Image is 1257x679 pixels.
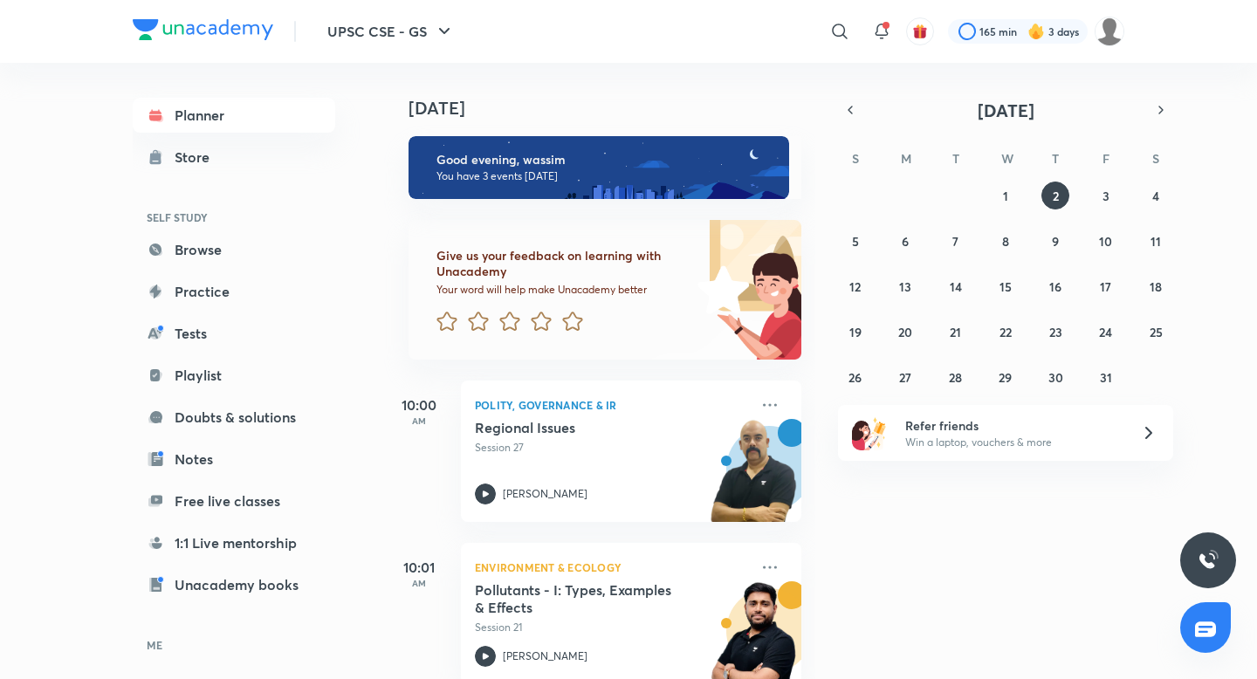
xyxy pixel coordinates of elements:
[898,324,912,340] abbr: October 20, 2025
[1027,23,1045,40] img: streak
[999,278,1012,295] abbr: October 15, 2025
[475,557,749,578] p: Environment & Ecology
[1049,324,1062,340] abbr: October 23, 2025
[1142,227,1170,255] button: October 11, 2025
[133,525,335,560] a: 1:1 Live mentorship
[899,278,911,295] abbr: October 13, 2025
[992,227,1020,255] button: October 8, 2025
[952,233,958,250] abbr: October 7, 2025
[942,363,970,391] button: October 28, 2025
[906,17,934,45] button: avatar
[905,416,1120,435] h6: Refer friends
[1002,233,1009,250] abbr: October 8, 2025
[133,630,335,660] h6: ME
[1053,188,1059,204] abbr: October 2, 2025
[1142,318,1170,346] button: October 25, 2025
[1150,278,1162,295] abbr: October 18, 2025
[942,318,970,346] button: October 21, 2025
[862,98,1149,122] button: [DATE]
[1151,233,1161,250] abbr: October 11, 2025
[1092,227,1120,255] button: October 10, 2025
[1041,363,1069,391] button: October 30, 2025
[133,358,335,393] a: Playlist
[1041,182,1069,209] button: October 2, 2025
[978,99,1034,122] span: [DATE]
[848,369,862,386] abbr: October 26, 2025
[1048,369,1063,386] abbr: October 30, 2025
[475,581,692,616] h5: Pollutants - I: Types, Examples & Effects
[1041,318,1069,346] button: October 23, 2025
[992,182,1020,209] button: October 1, 2025
[841,272,869,300] button: October 12, 2025
[436,283,691,297] p: Your word will help make Unacademy better
[1001,150,1013,167] abbr: Wednesday
[133,442,335,477] a: Notes
[475,394,749,415] p: Polity, Governance & IR
[175,147,220,168] div: Store
[952,150,959,167] abbr: Tuesday
[1100,278,1111,295] abbr: October 17, 2025
[133,316,335,351] a: Tests
[705,419,801,539] img: unacademy
[475,419,692,436] h5: Regional Issues
[1099,324,1112,340] abbr: October 24, 2025
[384,578,454,588] p: AM
[841,363,869,391] button: October 26, 2025
[1099,233,1112,250] abbr: October 10, 2025
[841,318,869,346] button: October 19, 2025
[503,648,587,664] p: [PERSON_NAME]
[891,272,919,300] button: October 13, 2025
[852,415,887,450] img: referral
[852,150,859,167] abbr: Sunday
[912,24,928,39] img: avatar
[133,140,335,175] a: Store
[503,486,587,502] p: [PERSON_NAME]
[849,278,861,295] abbr: October 12, 2025
[436,169,773,183] p: You have 3 events [DATE]
[133,19,273,40] img: Company Logo
[949,369,962,386] abbr: October 28, 2025
[905,435,1120,450] p: Win a laptop, vouchers & more
[999,369,1012,386] abbr: October 29, 2025
[950,278,962,295] abbr: October 14, 2025
[950,324,961,340] abbr: October 21, 2025
[1049,278,1061,295] abbr: October 16, 2025
[475,440,749,456] p: Session 27
[1041,227,1069,255] button: October 9, 2025
[1052,233,1059,250] abbr: October 9, 2025
[1100,369,1112,386] abbr: October 31, 2025
[436,248,691,279] h6: Give us your feedback on learning with Unacademy
[384,394,454,415] h5: 10:00
[384,557,454,578] h5: 10:01
[1092,363,1120,391] button: October 31, 2025
[992,363,1020,391] button: October 29, 2025
[133,202,335,232] h6: SELF STUDY
[1152,188,1159,204] abbr: October 4, 2025
[901,150,911,167] abbr: Monday
[1102,188,1109,204] abbr: October 3, 2025
[1092,182,1120,209] button: October 3, 2025
[992,318,1020,346] button: October 22, 2025
[852,233,859,250] abbr: October 5, 2025
[999,324,1012,340] abbr: October 22, 2025
[992,272,1020,300] button: October 15, 2025
[942,272,970,300] button: October 14, 2025
[133,98,335,133] a: Planner
[638,220,801,360] img: feedback_image
[133,19,273,45] a: Company Logo
[317,14,465,49] button: UPSC CSE - GS
[849,324,862,340] abbr: October 19, 2025
[1142,182,1170,209] button: October 4, 2025
[1102,150,1109,167] abbr: Friday
[475,620,749,635] p: Session 21
[133,274,335,309] a: Practice
[1198,550,1219,571] img: ttu
[409,98,819,119] h4: [DATE]
[841,227,869,255] button: October 5, 2025
[133,567,335,602] a: Unacademy books
[1003,188,1008,204] abbr: October 1, 2025
[1092,272,1120,300] button: October 17, 2025
[1142,272,1170,300] button: October 18, 2025
[942,227,970,255] button: October 7, 2025
[1052,150,1059,167] abbr: Thursday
